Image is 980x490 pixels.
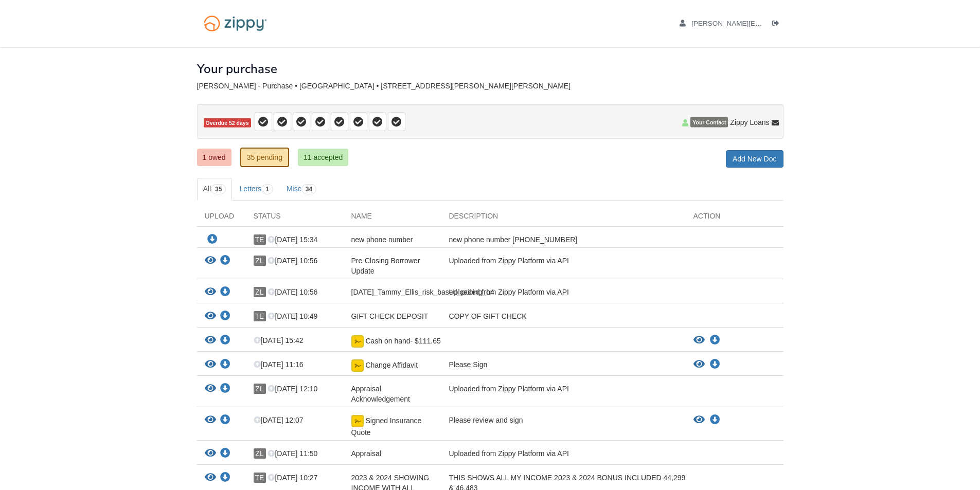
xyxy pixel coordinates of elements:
div: Uploaded from Zippy Platform via API [441,287,686,300]
a: Download Appraisal Acknowledgement [220,385,230,393]
a: 11 accepted [298,149,348,166]
img: Logo [197,10,274,37]
span: ZL [254,384,266,394]
span: TE [254,311,266,321]
span: ZL [254,287,266,297]
img: Document fully signed [351,335,364,348]
span: new phone number [351,235,413,244]
span: [DATE] 15:34 [268,235,317,244]
span: Pre-Closing Borrower Update [351,257,420,275]
span: [DATE] 10:56 [268,288,317,296]
button: View Pre-Closing Borrower Update [205,256,216,266]
span: Appraisal Acknowledgement [351,385,410,403]
span: [DATE] 10:56 [268,257,317,265]
a: Add New Doc [726,150,783,168]
div: Status [246,211,344,226]
button: View Appraisal [205,448,216,459]
a: 35 pending [240,148,289,167]
span: ZL [254,256,266,266]
button: View Cash on hand- $111.65 [693,335,705,346]
button: View Appraisal Acknowledgement [205,384,216,394]
a: Download Cash on hand- $111.65 [220,337,230,345]
span: Cash on hand- $111.65 [365,337,440,345]
button: View 2023 & 2024 SHOWING INCOME WITH ALL BONUS [205,473,216,483]
div: Uploaded from Zippy Platform via API [441,256,686,276]
span: GIFT CHECK DEPOSIT [351,312,429,320]
div: Name [344,211,441,226]
button: View Change Affidavit [205,359,216,370]
span: Signed Insurance Quote [351,416,422,437]
span: TE [254,234,266,245]
span: Change Affidavit [365,361,418,369]
div: Please Sign [441,359,686,373]
a: Download 08-29-2025_Tammy_Ellis_risk_based_pricing_h4 [220,288,230,297]
div: Upload [197,211,246,226]
div: Description [441,211,686,226]
a: Download Cash on hand- $111.65 [710,336,720,344]
a: Download Appraisal [220,450,230,458]
span: [DATE] 11:16 [254,360,304,369]
a: 1 owed [197,149,231,166]
a: Log out [772,20,783,30]
span: TE [254,473,266,483]
span: [DATE]_Tammy_Ellis_risk_based_pricing_h4 [351,288,494,296]
div: Uploaded from Zippy Platform via API [441,384,686,404]
div: Action [686,211,783,226]
span: [DATE] 12:07 [254,416,304,424]
button: View 08-29-2025_Tammy_Ellis_risk_based_pricing_h4 [205,287,216,298]
span: Overdue 52 days [204,118,251,128]
a: Download GIFT CHECK DEPOSIT [220,313,230,321]
h1: Your purchase [197,62,277,76]
div: Uploaded from Zippy Platform via API [441,448,686,462]
span: [DATE] 12:10 [268,385,317,393]
span: [DATE] 11:50 [268,449,317,458]
span: [DATE] 15:42 [254,336,304,344]
span: [DATE] 10:49 [268,312,317,320]
a: All35 [197,178,233,201]
a: Download Change Affidavit [220,361,230,369]
span: 34 [301,184,316,194]
span: 1 [261,184,273,194]
a: Download Pre-Closing Borrower Update [220,257,230,265]
a: edit profile [680,20,924,30]
span: ZL [254,448,266,459]
div: new phone number [PHONE_NUMBER] [441,234,686,245]
span: 35 [211,184,226,194]
button: View GIFT CHECK DEPOSIT [205,311,216,322]
button: View Signed Insurance Quote [205,415,216,426]
span: [DATE] 10:27 [268,474,317,482]
a: Download Signed Insurance Quote [220,416,230,425]
span: Zippy Loans [730,117,769,128]
span: Your Contact [690,117,728,128]
a: Download new phone number [207,235,218,244]
div: [PERSON_NAME] - Purchase • [GEOGRAPHIC_DATA] • [STREET_ADDRESS][PERSON_NAME][PERSON_NAME] [197,82,783,90]
a: Download Signed Insurance Quote [710,416,720,424]
a: Misc [280,178,323,201]
button: View Signed Insurance Quote [693,415,705,425]
a: Letters [233,178,279,201]
button: View Cash on hand- $111.65 [205,335,216,346]
button: View Change Affidavit [693,359,705,370]
span: Appraisal [351,449,381,458]
div: Please review and sign [441,415,686,438]
a: Download Change Affidavit [710,360,720,369]
div: COPY OF GIFT CHECK [441,311,686,324]
a: Download 2023 & 2024 SHOWING INCOME WITH ALL BONUS [220,474,230,482]
img: Document fully signed [351,359,364,372]
span: tammy.vestal@yahoo.com [691,20,923,27]
img: Document fully signed [351,415,364,427]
